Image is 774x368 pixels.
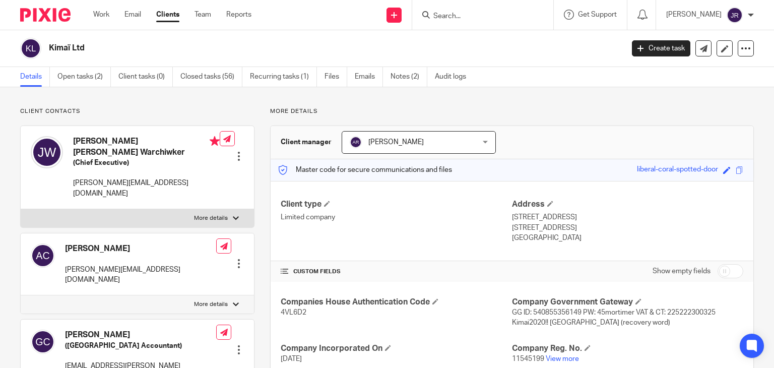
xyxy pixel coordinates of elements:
[73,178,220,199] p: [PERSON_NAME][EMAIL_ADDRESS][DOMAIN_NAME]
[31,243,55,268] img: svg%3E
[325,67,347,87] a: Files
[20,107,254,115] p: Client contacts
[20,67,50,87] a: Details
[632,40,690,56] a: Create task
[546,355,579,362] a: View more
[281,309,306,316] span: 4VL6D2
[180,67,242,87] a: Closed tasks (56)
[65,265,216,285] p: [PERSON_NAME][EMAIL_ADDRESS][DOMAIN_NAME]
[20,8,71,22] img: Pixie
[512,309,716,326] span: GG ID: 540855356149 PW: 45mortimer VAT & CT: 225222300325 Kimai2020!! [GEOGRAPHIC_DATA] (recovery...
[93,10,109,20] a: Work
[250,67,317,87] a: Recurring tasks (1)
[512,297,743,308] h4: Company Government Gateway
[31,330,55,354] img: svg%3E
[210,136,220,146] i: Primary
[195,10,211,20] a: Team
[512,233,743,243] p: [GEOGRAPHIC_DATA]
[118,67,173,87] a: Client tasks (0)
[391,67,427,87] a: Notes (2)
[57,67,111,87] a: Open tasks (2)
[512,199,743,210] h4: Address
[73,136,220,158] h4: [PERSON_NAME] [PERSON_NAME] Warchiwker
[281,137,332,147] h3: Client manager
[368,139,424,146] span: [PERSON_NAME]
[432,12,523,21] input: Search
[73,158,220,168] h5: (Chief Executive)
[637,164,718,176] div: liberal-coral-spotted-door
[281,212,512,222] p: Limited company
[270,107,754,115] p: More details
[20,38,41,59] img: svg%3E
[156,10,179,20] a: Clients
[194,214,228,222] p: More details
[281,297,512,308] h4: Companies House Authentication Code
[512,355,544,362] span: 11545199
[435,67,474,87] a: Audit logs
[727,7,743,23] img: svg%3E
[512,212,743,222] p: [STREET_ADDRESS]
[226,10,251,20] a: Reports
[281,355,302,362] span: [DATE]
[512,343,743,354] h4: Company Reg. No.
[350,136,362,148] img: svg%3E
[49,43,503,53] h2: Kimaï Ltd
[281,268,512,276] h4: CUSTOM FIELDS
[512,223,743,233] p: [STREET_ADDRESS]
[65,243,216,254] h4: [PERSON_NAME]
[355,67,383,87] a: Emails
[65,341,216,351] h5: ([GEOGRAPHIC_DATA] Accountant)
[578,11,617,18] span: Get Support
[281,199,512,210] h4: Client type
[194,300,228,309] p: More details
[31,136,63,168] img: svg%3E
[653,266,711,276] label: Show empty fields
[278,165,452,175] p: Master code for secure communications and files
[281,343,512,354] h4: Company Incorporated On
[666,10,722,20] p: [PERSON_NAME]
[124,10,141,20] a: Email
[65,330,216,340] h4: [PERSON_NAME]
